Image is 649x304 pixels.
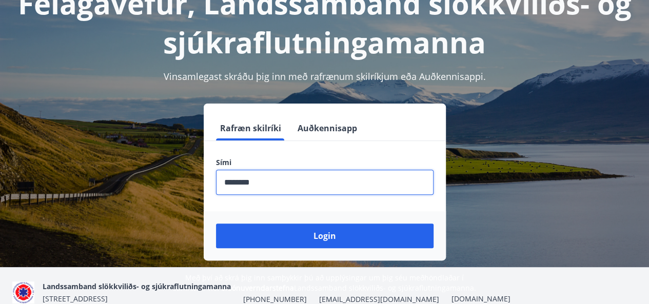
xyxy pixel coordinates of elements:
[43,281,231,291] span: Landssamband slökkviliðs- og sjúkraflutningamanna
[216,157,434,168] label: Sími
[451,294,510,303] a: [DOMAIN_NAME]
[216,224,434,248] button: Login
[216,116,285,140] button: Rafræn skilríki
[293,116,361,140] button: Auðkennisapp
[173,273,476,293] span: Með því að skrá þig inn samþykkir þú að upplýsingar um þig séu meðhöndlaðar í samræmi við Landssa...
[12,281,34,303] img: 5co5o51sp293wvT0tSE6jRQ7d6JbxoluH3ek357x.png
[43,294,108,303] span: [STREET_ADDRESS]
[164,70,486,83] span: Vinsamlegast skráðu þig inn með rafrænum skilríkjum eða Auðkennisappi.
